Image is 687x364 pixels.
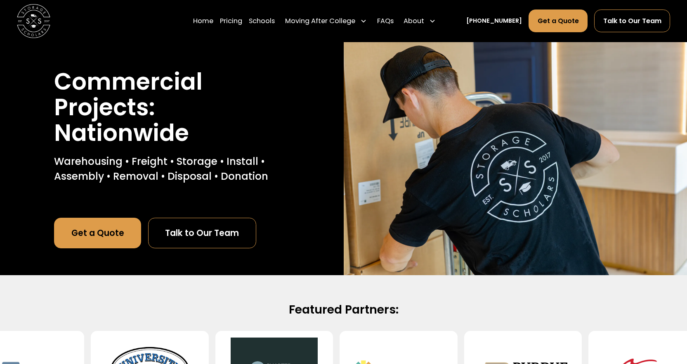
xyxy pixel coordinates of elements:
[529,10,588,32] a: Get a Quote
[220,9,242,33] a: Pricing
[54,69,290,145] h1: Commercial Projects: Nationwide
[466,17,522,25] a: [PHONE_NUMBER]
[281,9,370,33] div: Moving After College
[377,9,394,33] a: FAQs
[594,10,670,32] a: Talk to Our Team
[74,302,613,317] h2: Featured Partners:
[54,218,142,248] a: Get a Quote
[193,9,213,33] a: Home
[249,9,275,33] a: Schools
[404,16,424,26] div: About
[148,218,257,248] a: Talk to Our Team
[54,154,290,184] p: Warehousing • Freight • Storage • Install • Assembly • Removal • Disposal • Donation
[17,4,51,38] img: Storage Scholars main logo
[285,16,355,26] div: Moving After College
[400,9,439,33] div: About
